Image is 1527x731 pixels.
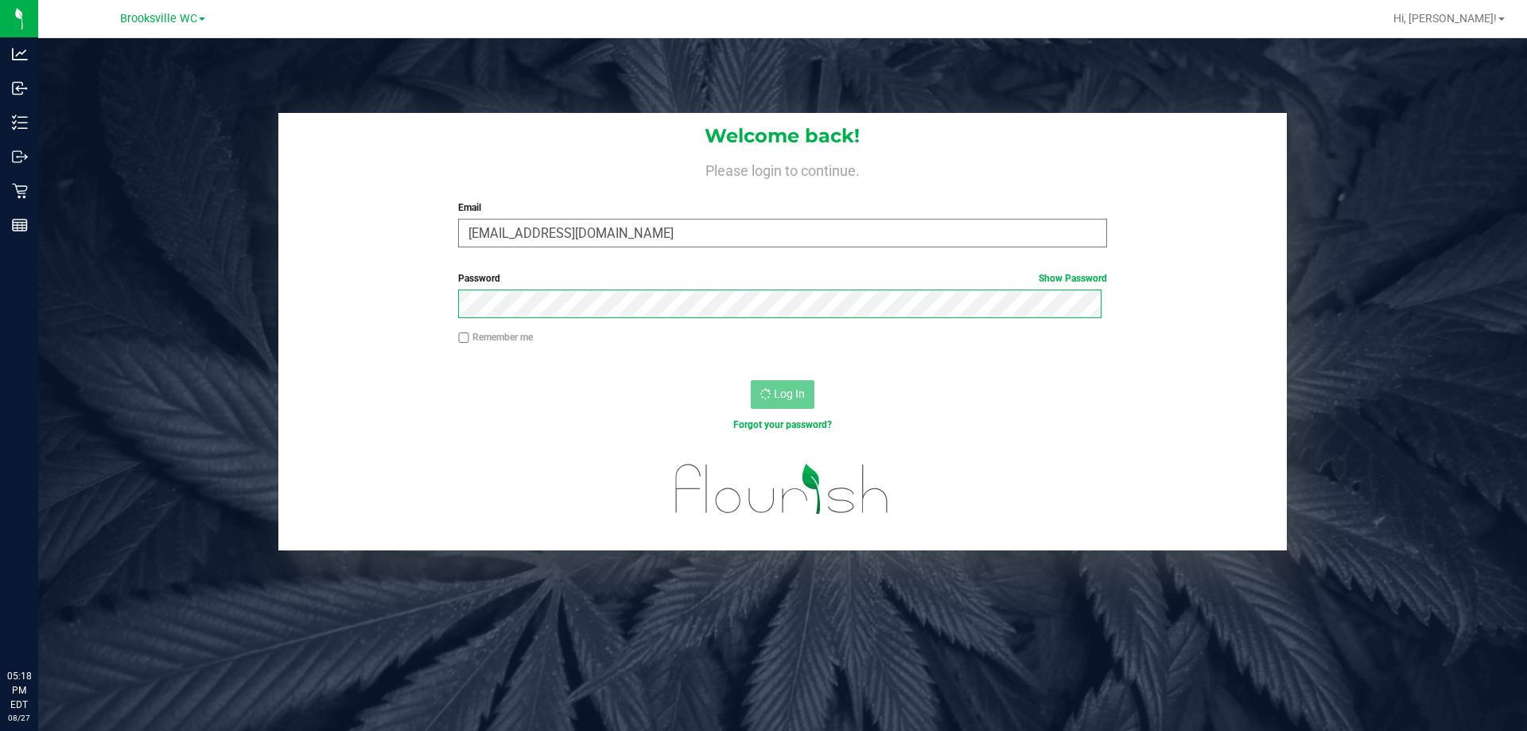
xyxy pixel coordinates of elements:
[12,183,28,199] inline-svg: Retail
[12,149,28,165] inline-svg: Outbound
[120,12,197,25] span: Brooksville WC
[278,159,1287,178] h4: Please login to continue.
[1039,273,1107,284] a: Show Password
[278,126,1287,146] h1: Welcome back!
[774,387,805,400] span: Log In
[733,419,832,430] a: Forgot your password?
[751,380,814,409] button: Log In
[458,330,533,344] label: Remember me
[458,332,469,344] input: Remember me
[458,273,500,284] span: Password
[12,80,28,96] inline-svg: Inbound
[656,449,908,530] img: flourish_logo.svg
[12,115,28,130] inline-svg: Inventory
[1393,12,1497,25] span: Hi, [PERSON_NAME]!
[7,669,31,712] p: 05:18 PM EDT
[7,712,31,724] p: 08/27
[12,217,28,233] inline-svg: Reports
[458,200,1106,215] label: Email
[12,46,28,62] inline-svg: Analytics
